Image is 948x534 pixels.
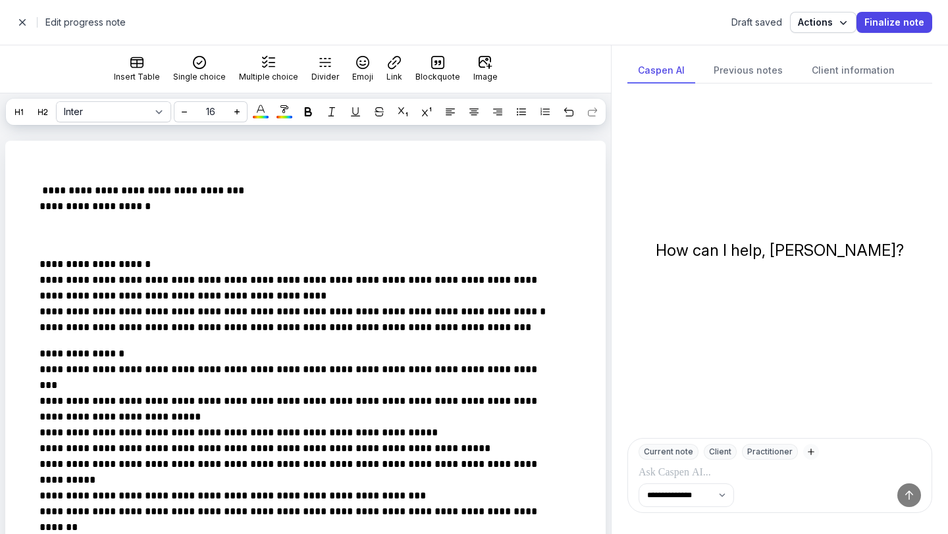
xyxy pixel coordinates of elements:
[704,444,737,460] div: Client
[415,72,460,82] div: Blockquote
[742,444,798,460] div: Practitioner
[731,16,782,29] div: Draft saved
[639,444,698,460] div: Current note
[790,12,856,33] button: Actions
[173,72,226,82] div: Single choice
[535,101,556,122] button: 123
[352,72,373,82] div: Emoji
[473,72,498,82] div: Image
[114,72,160,82] div: Insert Table
[798,14,849,30] span: Actions
[540,110,542,113] text: 2
[864,14,924,30] span: Finalize note
[109,51,165,87] button: Insert Table
[239,72,298,82] div: Multiple choice
[627,59,695,84] div: Caspen AI
[45,14,724,30] h2: Edit progress note
[311,72,339,82] div: Divider
[381,51,408,87] button: Link
[656,240,904,261] div: How can I help, [PERSON_NAME]?
[801,59,905,84] div: Client information
[540,113,542,116] text: 3
[856,12,932,33] button: Finalize note
[703,59,793,84] div: Previous notes
[540,108,542,110] text: 1
[386,72,402,82] div: Link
